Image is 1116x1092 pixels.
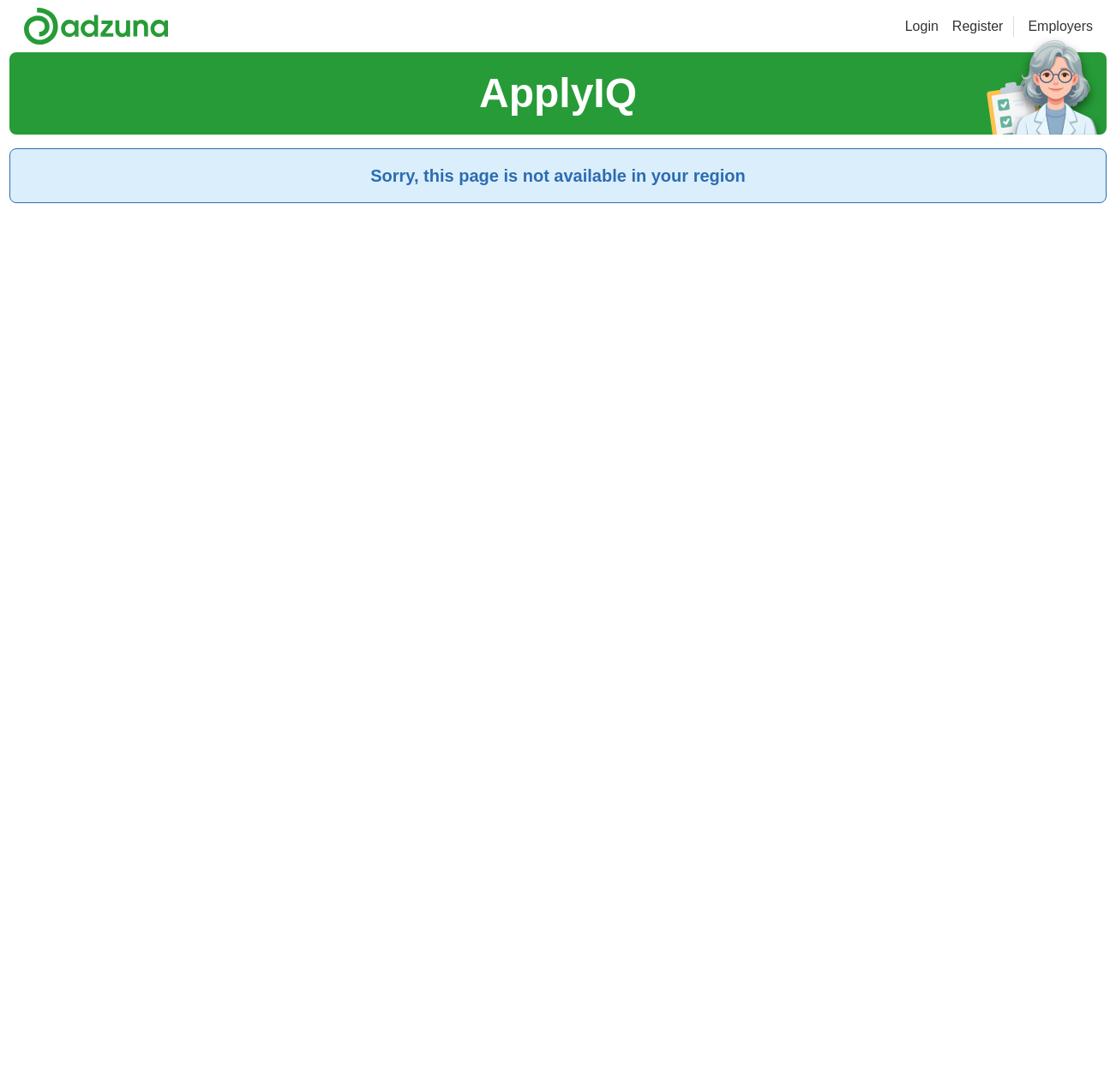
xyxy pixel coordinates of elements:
[479,63,637,124] h1: ApplyIQ
[905,16,939,37] a: Login
[23,7,169,45] img: Adzuna logo
[1028,16,1093,37] a: Employers
[952,16,1004,37] a: Register
[24,163,1092,189] h2: Sorry, this page is not available in your region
